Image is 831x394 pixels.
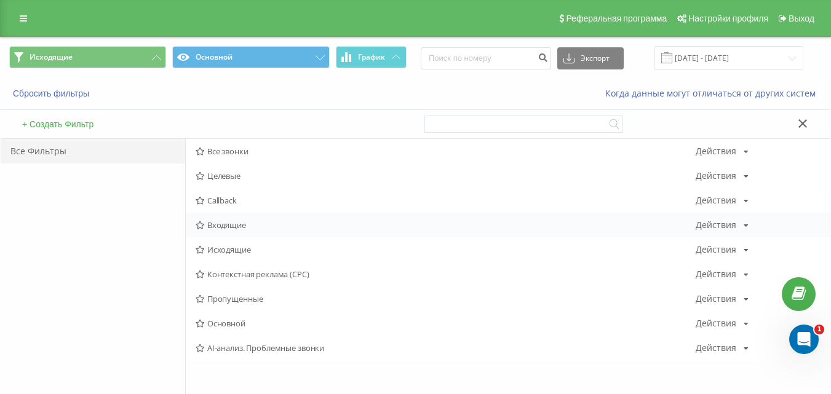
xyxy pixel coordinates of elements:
[421,47,551,69] input: Поиск по номеру
[172,46,329,68] button: Основной
[696,344,736,352] div: Действия
[9,88,95,99] button: Сбросить фильтры
[196,245,696,254] span: Исходящие
[557,47,624,69] button: Экспорт
[688,14,768,23] span: Настройки профиля
[794,118,812,131] button: Закрыть
[196,221,696,229] span: Входящие
[605,87,822,99] a: Когда данные могут отличаться от других систем
[18,119,97,130] button: + Создать Фильтр
[696,319,736,328] div: Действия
[789,325,819,354] iframe: Intercom live chat
[814,325,824,334] span: 1
[696,196,736,205] div: Действия
[1,139,185,164] div: Все Фильтры
[789,14,814,23] span: Выход
[336,46,407,68] button: График
[196,147,696,156] span: Все звонки
[696,245,736,254] div: Действия
[696,171,736,180] div: Действия
[9,46,166,68] button: Исходящие
[696,294,736,303] div: Действия
[196,319,696,328] span: Основной
[696,270,736,278] div: Действия
[196,171,696,180] span: Целевые
[196,344,696,352] span: AI-анализ. Проблемные звонки
[358,53,385,61] span: График
[696,221,736,229] div: Действия
[696,147,736,156] div: Действия
[196,196,696,205] span: Callback
[30,52,73,62] span: Исходящие
[196,270,696,278] span: Контекстная реклама (CPC)
[196,294,696,303] span: Пропущенные
[566,14,667,23] span: Реферальная программа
